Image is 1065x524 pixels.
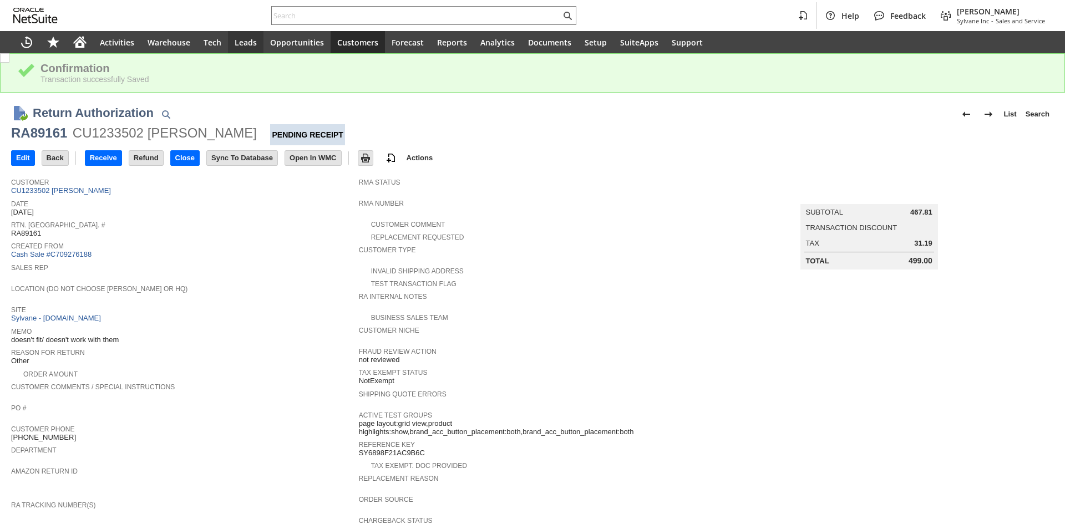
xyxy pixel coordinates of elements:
a: Customers [331,31,385,53]
span: 31.19 [914,239,932,248]
a: Rtn. [GEOGRAPHIC_DATA]. # [11,221,105,229]
a: Tax [806,239,819,247]
div: Transaction successfully Saved [40,75,1048,84]
span: Activities [100,37,134,48]
span: Reports [437,37,467,48]
svg: Shortcuts [47,35,60,49]
a: Customer Comment [371,221,445,228]
span: SuiteApps [620,37,658,48]
span: doesn't fit/ doesn't work with them [11,335,119,344]
span: Forecast [392,37,424,48]
span: Sales and Service [996,17,1045,25]
a: Sales Rep [11,264,48,272]
input: Close [171,151,199,165]
a: Customer Phone [11,425,74,433]
a: Amazon Return ID [11,467,78,475]
span: Warehouse [148,37,190,48]
span: Tech [204,37,221,48]
input: Open In WMC [285,151,341,165]
a: Activities [93,31,141,53]
input: Refund [129,151,163,165]
span: Help [841,11,859,21]
input: Back [42,151,68,165]
a: Test Transaction Flag [371,280,457,288]
a: Replacement reason [359,475,439,482]
a: Forecast [385,31,430,53]
a: SuiteApps [613,31,665,53]
span: [PERSON_NAME] [957,6,1045,17]
a: RA Internal Notes [359,293,427,301]
span: Leads [235,37,257,48]
a: Reference Key [359,441,415,449]
a: Department [11,446,57,454]
a: Order Source [359,496,413,503]
span: Other [11,357,29,365]
img: add-record.svg [384,151,398,165]
a: RMA Status [359,179,400,186]
a: Cash Sale #C709276188 [11,250,92,258]
span: Setup [585,37,607,48]
a: List [1000,105,1021,123]
span: Analytics [480,37,515,48]
a: Invalid Shipping Address [371,267,464,275]
input: Edit [12,151,34,165]
a: Created From [11,242,64,250]
a: Replacement Requested [371,233,464,241]
a: Recent Records [13,31,40,53]
a: Tech [197,31,228,53]
caption: Summary [800,186,938,204]
h1: Return Authorization [33,104,154,122]
span: NotExempt [359,377,394,385]
a: Documents [521,31,578,53]
span: 499.00 [909,256,932,266]
span: Feedback [890,11,926,21]
a: Actions [402,154,438,162]
input: Print [358,151,373,165]
svg: Recent Records [20,35,33,49]
a: Opportunities [263,31,331,53]
a: Analytics [474,31,521,53]
a: CU1233502 [PERSON_NAME] [11,186,114,195]
svg: Search [561,9,574,22]
a: Warehouse [141,31,197,53]
span: Support [672,37,703,48]
a: Setup [578,31,613,53]
span: SY6898F21AC9B6C [359,449,425,457]
div: Pending Receipt [270,124,344,145]
a: Transaction Discount [806,223,897,232]
a: Tax Exempt Status [359,369,428,377]
span: Documents [528,37,571,48]
input: Search [272,9,561,22]
a: Total [806,257,829,265]
img: Next [982,108,995,121]
a: Reports [430,31,474,53]
a: Active Test Groups [359,411,432,419]
input: Receive [85,151,121,165]
span: page layout:grid view,product highlights:show,brand_acc_button_placement:both,brand_acc_button_pl... [359,419,701,436]
a: Subtotal [806,208,843,216]
span: [DATE] [11,208,34,217]
span: 467.81 [910,208,932,217]
a: Customer Type [359,246,416,254]
a: Location (Do Not Choose [PERSON_NAME] or HQ) [11,285,187,293]
a: Customer [11,179,49,186]
a: Site [11,306,26,314]
div: Confirmation [40,62,1048,75]
span: [PHONE_NUMBER] [11,433,76,442]
a: Sylvane - [DOMAIN_NAME] [11,314,104,322]
img: Quick Find [159,108,173,121]
img: Print [359,151,372,165]
a: Fraud Review Action [359,348,437,355]
svg: logo [13,8,58,23]
a: Shipping Quote Errors [359,390,447,398]
a: Reason For Return [11,349,85,357]
div: RA89161 [11,124,67,142]
a: Leads [228,31,263,53]
div: CU1233502 [PERSON_NAME] [73,124,257,142]
span: not reviewed [359,355,400,364]
span: Sylvane Inc [957,17,989,25]
a: Home [67,31,93,53]
a: Order Amount [23,370,78,378]
a: Customer Niche [359,327,419,334]
a: RA Tracking Number(s) [11,501,95,509]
